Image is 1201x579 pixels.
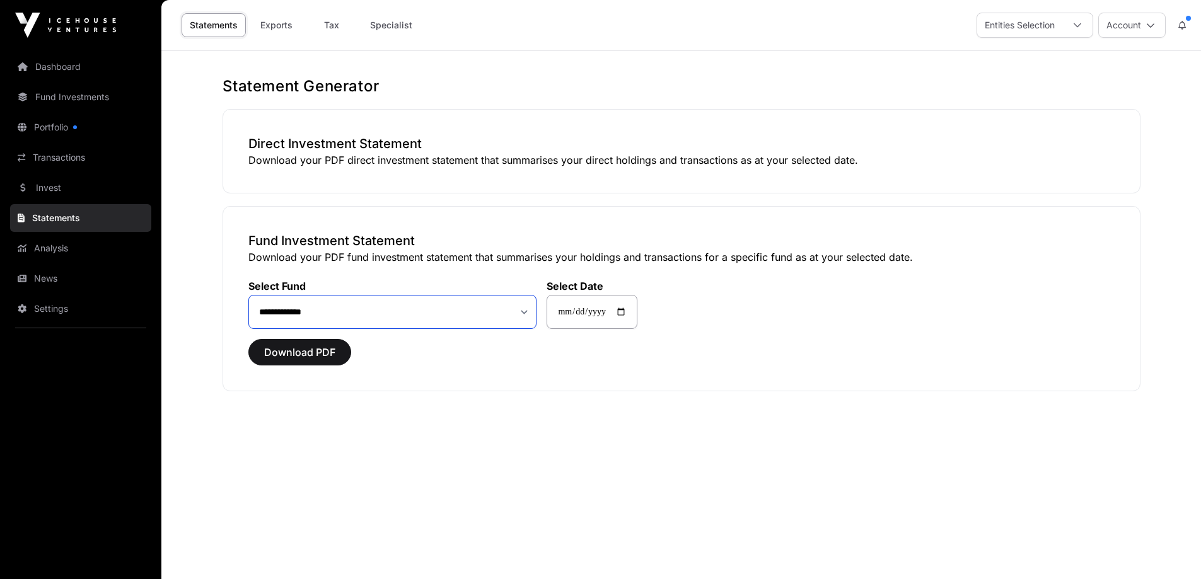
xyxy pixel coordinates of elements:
button: Account [1098,13,1166,38]
h3: Direct Investment Statement [248,135,1115,152]
span: Download PDF [264,345,335,360]
a: Invest [10,174,151,202]
h3: Fund Investment Statement [248,232,1115,249]
a: Statements [10,204,151,232]
a: Portfolio [10,113,151,141]
a: Dashboard [10,53,151,81]
label: Select Date [547,280,637,292]
a: Statements [182,13,246,37]
a: Tax [306,13,357,37]
a: Settings [10,295,151,323]
h1: Statement Generator [223,76,1140,96]
label: Select Fund [248,280,537,292]
div: Entities Selection [977,13,1062,37]
a: Download PDF [248,352,351,364]
a: Specialist [362,13,421,37]
iframe: Chat Widget [1138,519,1201,579]
img: Icehouse Ventures Logo [15,13,116,38]
button: Download PDF [248,339,351,365]
a: News [10,265,151,292]
a: Analysis [10,234,151,262]
p: Download your PDF direct investment statement that summarises your direct holdings and transactio... [248,152,1115,168]
a: Exports [251,13,301,37]
a: Fund Investments [10,83,151,111]
a: Transactions [10,144,151,171]
p: Download your PDF fund investment statement that summarises your holdings and transactions for a ... [248,249,1115,265]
